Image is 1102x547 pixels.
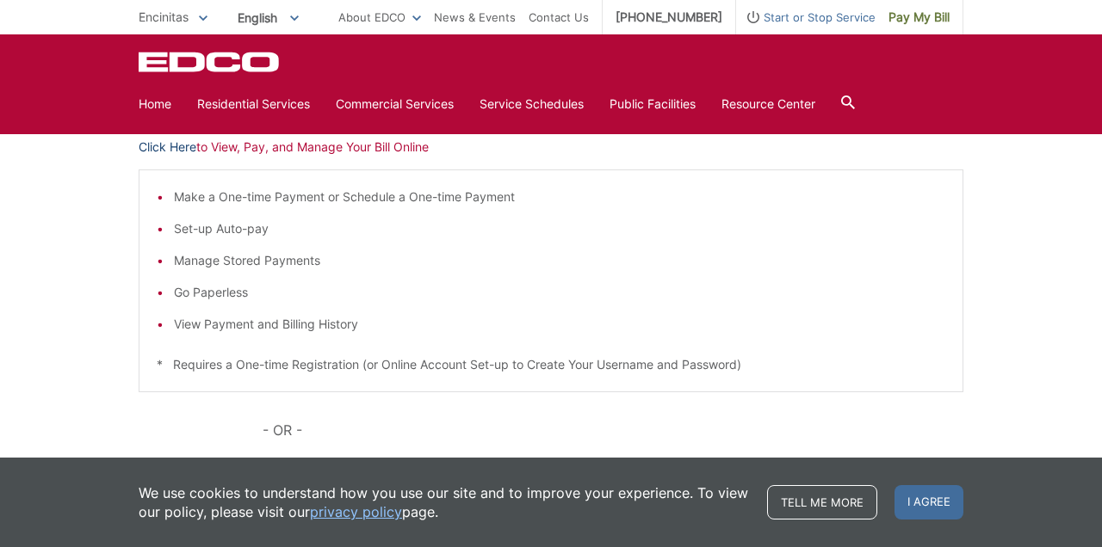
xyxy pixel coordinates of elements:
[767,485,877,519] a: Tell me more
[139,52,282,72] a: EDCD logo. Return to the homepage.
[263,418,963,442] p: - OR -
[310,502,402,521] a: privacy policy
[157,355,945,374] p: * Requires a One-time Registration (or Online Account Set-up to Create Your Username and Password)
[174,283,945,302] li: Go Paperless
[529,8,589,27] a: Contact Us
[174,187,945,206] li: Make a One-time Payment or Schedule a One-time Payment
[174,251,945,270] li: Manage Stored Payments
[197,95,310,114] a: Residential Services
[434,8,516,27] a: News & Events
[721,95,815,114] a: Resource Center
[139,138,963,157] p: to View, Pay, and Manage Your Bill Online
[336,95,454,114] a: Commercial Services
[480,95,584,114] a: Service Schedules
[139,95,171,114] a: Home
[139,483,750,521] p: We use cookies to understand how you use our site and to improve your experience. To view our pol...
[895,485,963,519] span: I agree
[139,9,189,24] span: Encinitas
[225,3,312,32] span: English
[174,219,945,238] li: Set-up Auto-pay
[139,138,196,157] a: Click Here
[338,8,421,27] a: About EDCO
[174,315,945,334] li: View Payment and Billing History
[888,8,950,27] span: Pay My Bill
[610,95,696,114] a: Public Facilities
